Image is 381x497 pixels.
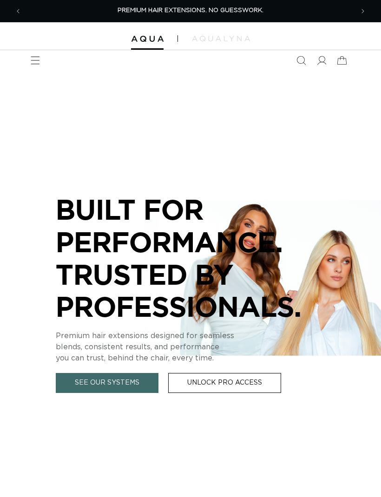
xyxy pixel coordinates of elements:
[291,50,311,71] summary: Search
[168,373,281,393] a: Unlock Pro Access
[56,373,158,393] a: See Our Systems
[56,330,325,364] p: Premium hair extensions designed for seamless blends, consistent results, and performance you can...
[353,1,373,21] button: Next announcement
[8,1,28,21] button: Previous announcement
[56,193,325,322] p: BUILT FOR PERFORMANCE. TRUSTED BY PROFESSIONALS.
[131,36,164,42] img: Aqua Hair Extensions
[118,7,263,13] span: PREMIUM HAIR EXTENSIONS. NO GUESSWORK.
[192,36,250,41] img: aqualyna.com
[25,50,46,71] summary: Menu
